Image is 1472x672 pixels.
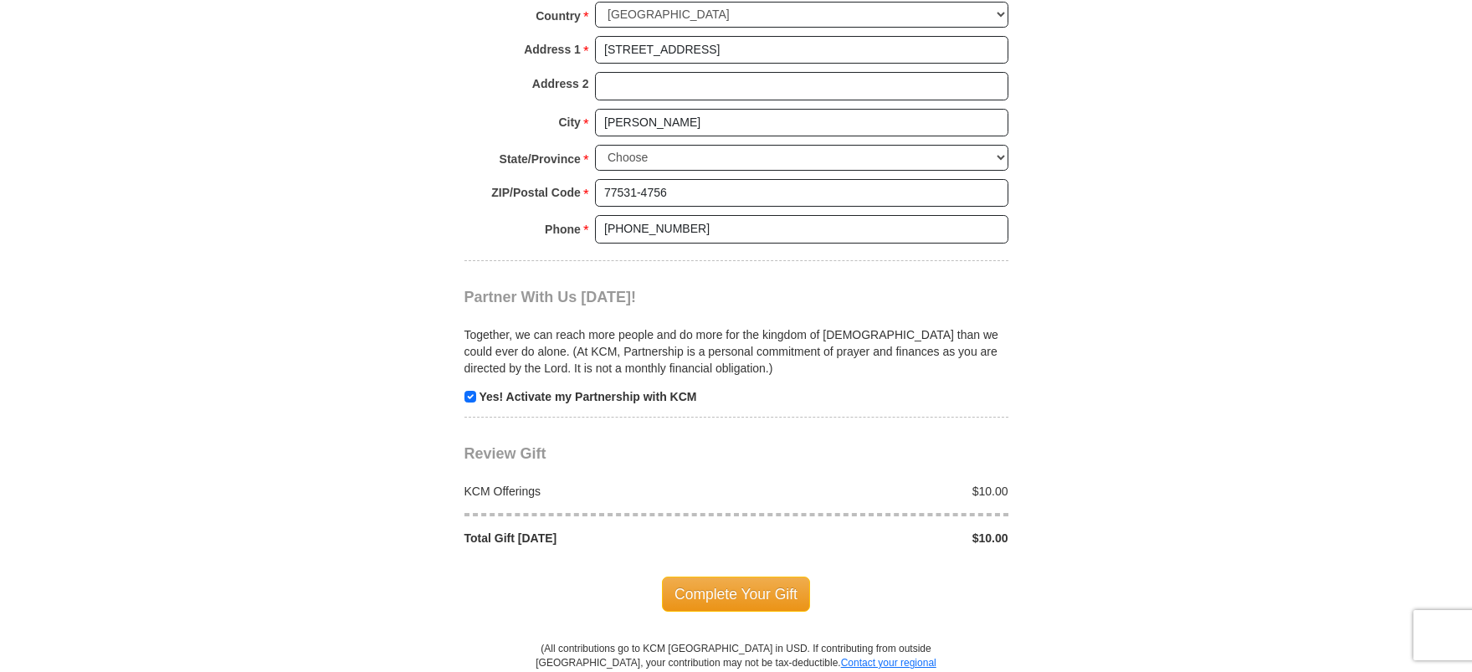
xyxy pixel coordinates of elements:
[455,483,736,500] div: KCM Offerings
[464,445,546,462] span: Review Gift
[532,72,589,95] strong: Address 2
[524,38,581,61] strong: Address 1
[662,577,810,612] span: Complete Your Gift
[536,4,581,28] strong: Country
[500,147,581,171] strong: State/Province
[545,218,581,241] strong: Phone
[479,390,696,403] strong: Yes! Activate my Partnership with KCM
[736,483,1018,500] div: $10.00
[491,181,581,204] strong: ZIP/Postal Code
[455,530,736,546] div: Total Gift [DATE]
[464,289,637,305] span: Partner With Us [DATE]!
[736,530,1018,546] div: $10.00
[464,326,1008,377] p: Together, we can reach more people and do more for the kingdom of [DEMOGRAPHIC_DATA] than we coul...
[558,110,580,134] strong: City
